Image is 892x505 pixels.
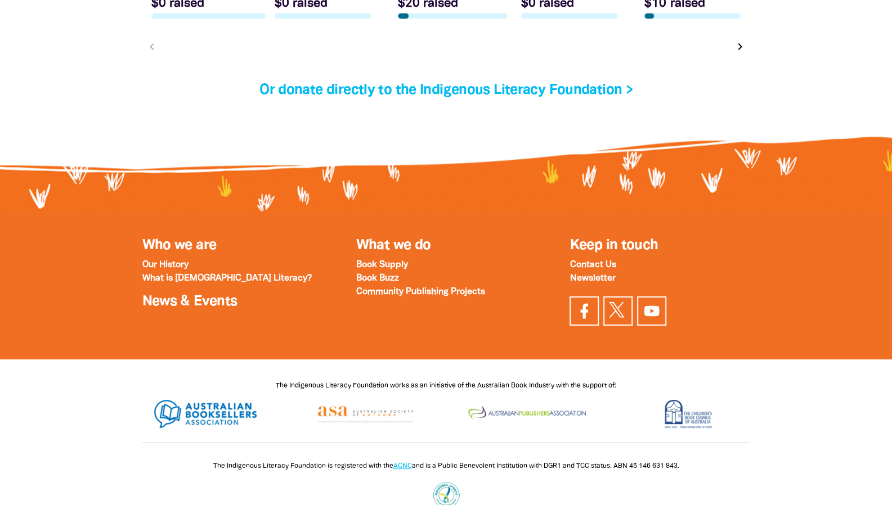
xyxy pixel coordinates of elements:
[732,39,748,55] button: Next page
[570,261,616,269] a: Contact Us
[570,239,658,252] span: Keep in touch
[356,288,485,296] a: Community Publishing Projects
[637,296,666,326] a: Find us on YouTube
[570,296,599,326] a: Visit our facebook page
[603,296,633,326] a: Find us on Twitter
[276,382,616,389] span: The Indigenous Literacy Foundation works as an initiative of the Australian Book Industry with th...
[733,40,747,53] i: chevron_right
[393,463,412,469] a: ACNC
[356,239,431,252] a: What we do
[142,261,189,269] a: Our History
[142,295,237,308] a: News & Events
[142,274,312,282] a: What is [DEMOGRAPHIC_DATA] Literacy?
[570,274,615,282] a: Newsletter
[142,239,217,252] a: Who we are
[356,261,407,269] a: Book Supply
[356,274,398,282] a: Book Buzz
[259,84,633,97] a: Or donate directly to the Indigenous Literacy Foundation >
[213,463,679,469] span: The Indigenous Literacy Foundation is registered with the and is a Public Benevolent Institution ...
